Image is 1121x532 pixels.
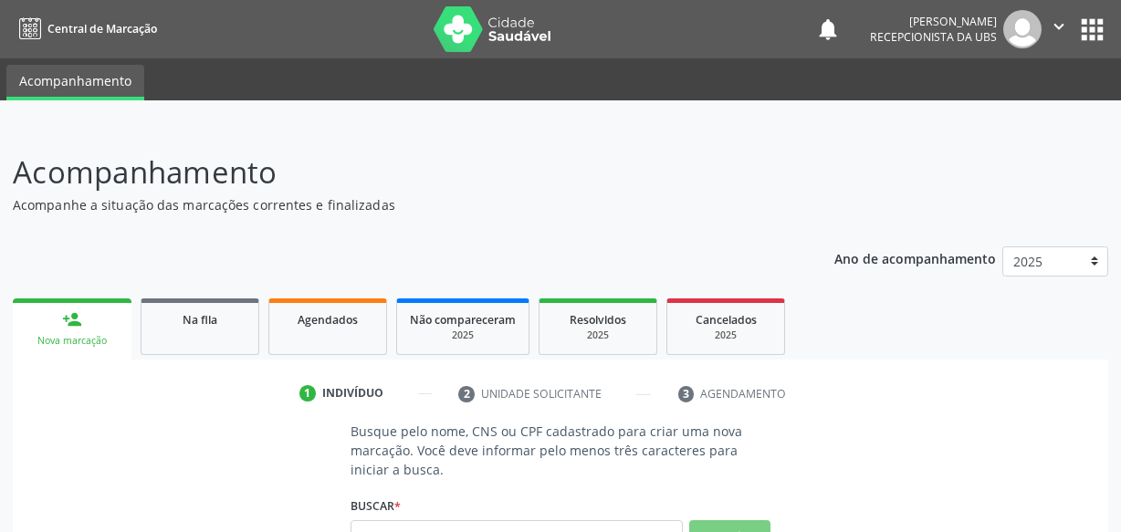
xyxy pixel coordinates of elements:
[183,312,217,328] span: Na fila
[410,312,516,328] span: Não compareceram
[870,14,997,29] div: [PERSON_NAME]
[351,422,770,479] p: Busque pelo nome, CNS ou CPF cadastrado para criar uma nova marcação. Você deve informar pelo men...
[410,329,516,342] div: 2025
[570,312,626,328] span: Resolvidos
[298,312,358,328] span: Agendados
[552,329,644,342] div: 2025
[47,21,157,37] span: Central de Marcação
[6,65,144,100] a: Acompanhamento
[351,492,401,520] label: Buscar
[13,150,780,195] p: Acompanhamento
[815,16,841,42] button: notifications
[696,312,757,328] span: Cancelados
[13,14,157,44] a: Central de Marcação
[1003,10,1042,48] img: img
[1076,14,1108,46] button: apps
[680,329,771,342] div: 2025
[1042,10,1076,48] button: 
[834,246,996,269] p: Ano de acompanhamento
[299,385,316,402] div: 1
[1049,16,1069,37] i: 
[870,29,997,45] span: Recepcionista da UBS
[62,309,82,329] div: person_add
[26,334,119,348] div: Nova marcação
[322,385,383,402] div: Indivíduo
[13,195,780,214] p: Acompanhe a situação das marcações correntes e finalizadas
